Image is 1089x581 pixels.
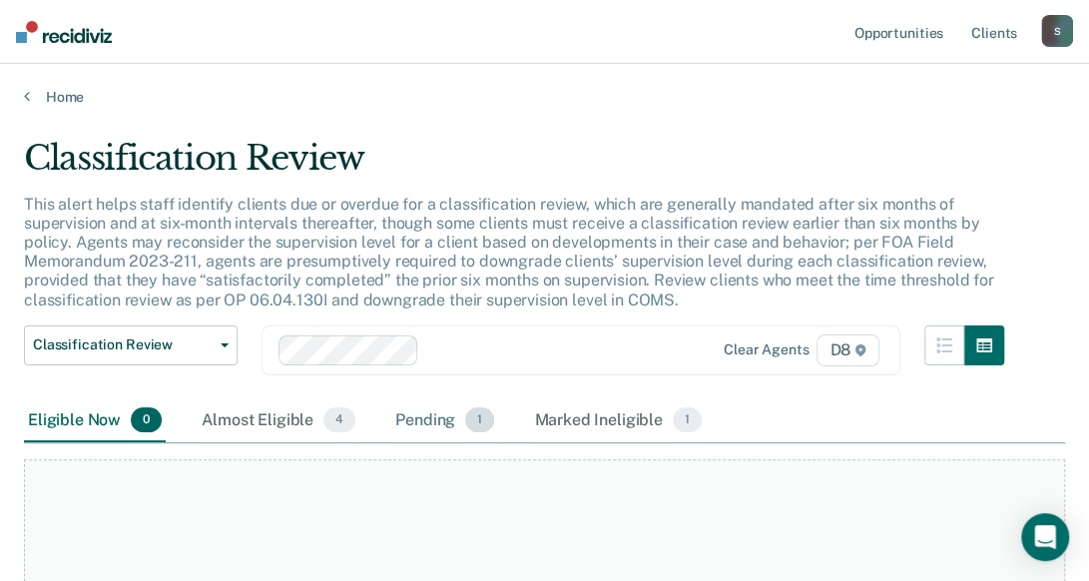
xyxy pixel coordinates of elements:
[24,138,1004,195] div: Classification Review
[33,336,213,353] span: Classification Review
[323,407,355,433] span: 4
[198,399,359,443] div: Almost Eligible4
[391,399,498,443] div: Pending1
[16,21,112,43] img: Recidiviz
[673,407,702,433] span: 1
[131,407,162,433] span: 0
[724,341,809,358] div: Clear agents
[24,195,994,309] p: This alert helps staff identify clients due or overdue for a classification review, which are gen...
[24,325,238,365] button: Classification Review
[24,88,1065,106] a: Home
[817,334,879,366] span: D8
[1041,15,1073,47] button: S
[1021,513,1069,561] div: Open Intercom Messenger
[465,407,494,433] span: 1
[530,399,706,443] div: Marked Ineligible1
[24,399,166,443] div: Eligible Now0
